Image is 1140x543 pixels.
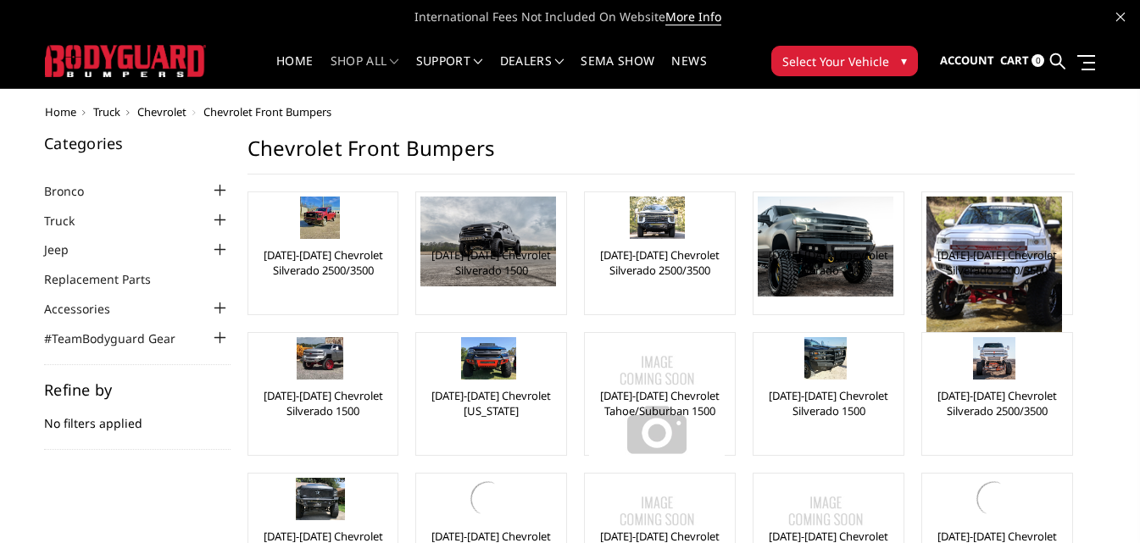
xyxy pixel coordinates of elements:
span: Select Your Vehicle [782,53,889,70]
a: More Info [665,8,721,25]
a: Jeep [44,241,90,258]
a: #TeamBodyguard Gear [44,330,197,347]
a: [DATE]-[DATE] Chevrolet Silverado 2500/3500 [253,247,394,278]
h1: Chevrolet Front Bumpers [247,136,1075,175]
a: [DATE]-[DATE] Chevrolet [US_STATE] [420,388,562,418]
h5: Categories [44,136,231,151]
button: Select Your Vehicle [771,46,918,76]
a: No Image [589,478,731,520]
span: Chevrolet Front Bumpers [203,104,331,119]
img: No Image [589,337,725,473]
a: shop all [331,55,399,88]
span: Account [940,53,994,68]
a: Accessories [44,300,131,318]
a: Home [276,55,313,88]
a: [DATE]-[DATE] Chevrolet Silverado 2500/3500 [926,388,1068,418]
span: 0 [1032,54,1044,67]
span: ▾ [901,52,907,69]
a: No Image [758,478,899,520]
h5: Refine by [44,382,231,397]
a: [DATE]-[DATE] Chevrolet Silverado 1500 [758,388,899,418]
a: SEMA Show [581,55,654,88]
a: News [671,55,706,88]
a: Chevrolet [137,104,186,119]
a: [DATE]-[DATE] Chevrolet Silverado 1500 [420,247,562,278]
a: Bronco [44,182,105,200]
a: No Image [589,337,731,380]
a: [DATE]-[DATE] Chevrolet Tahoe/Suburban 1500 [589,388,731,418]
a: Support [416,55,483,88]
a: [DATE]-[DATE] Chevrolet Silverado 2500/3500 [589,247,731,278]
a: [DATE]-[DATE] Chevrolet Silverado 1500 [253,388,394,418]
a: Truck [44,212,96,230]
a: Home [45,104,76,119]
a: [DATE]-[DATE] Chevrolet Silverado 2500/3500 [926,247,1068,278]
img: BODYGUARD BUMPERS [45,45,206,76]
a: Replacement Parts [44,270,172,288]
a: Dealers [500,55,564,88]
span: Cart [1000,53,1029,68]
a: Truck [93,104,120,119]
a: Cart 0 [1000,38,1044,84]
div: No filters applied [44,382,231,450]
a: Account [940,38,994,84]
a: [DATE]-[DATE] Chevrolet Silverado 1500 [758,247,899,278]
